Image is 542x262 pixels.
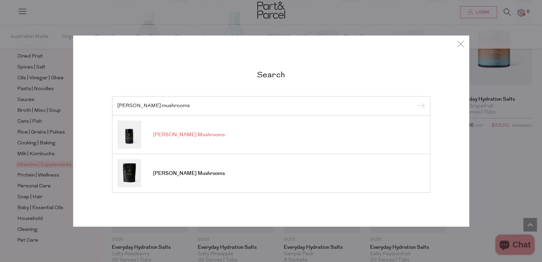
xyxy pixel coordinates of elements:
[117,159,141,187] img: Mason's Mushrooms
[117,121,141,149] img: Mason's Mushrooms
[153,132,225,138] span: [PERSON_NAME] Mushrooms
[153,170,225,177] span: [PERSON_NAME] Mushrooms
[117,121,425,149] a: [PERSON_NAME] Mushrooms
[117,159,425,187] a: [PERSON_NAME] Mushrooms
[112,69,430,79] h2: Search
[117,103,425,108] input: Search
